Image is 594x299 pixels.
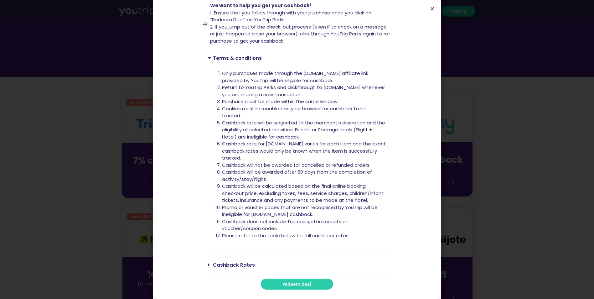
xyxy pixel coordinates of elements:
a: redeem deal [261,279,333,290]
li: Cashback rate for [DOMAIN_NAME] varies for each item and the exact cashback rates would only be k... [222,140,386,162]
li: Cashback rate will be subjected to the merchant’s discretion and the eligibility of selected acti... [222,119,386,141]
li: Return to YouTrip Perks and clickthrough to [DOMAIN_NAME] whenever you are making a new transaction. [222,84,386,98]
li: Cookies must be enabled on your browser for cashback to be tracked. [222,105,386,119]
div: Cashback Rates [203,258,391,272]
span: 1. Ensure that you follow through with your purchase once you click on “Redeem Deal” on YouTrip P... [210,9,371,23]
li: Purchase must be made within the same window. [222,98,386,105]
li: Cashback will not be awarded for cancelled or refunded orders. [222,162,386,169]
a: Close [430,6,435,11]
li: Cashback will be calculated based on the final online booking checkout price, excluding taxes, fe... [222,183,386,204]
li: Cashback does not include Trip coins, store credits or voucher/coupon codes. [222,218,386,232]
span: redeem deal [283,282,311,286]
li: Cashback will be awarded after 60 days from the completion of activity/stay/flight. [222,169,386,183]
a: Cashback Rates [213,262,255,268]
div: Terms & conditions [203,51,391,65]
li: Please refer to the table below for full cashback rates. [222,232,386,239]
span: 2. If you jump out of the check-out process (even if to check on a message or just happen to clos... [210,24,391,44]
span: We want to help you get your cashback! [210,2,311,9]
a: Terms & conditions [213,55,262,61]
li: Only purchases made through the [DOMAIN_NAME] affiliate link provided by YouTrip will be eligible... [222,70,386,84]
li: Promo or voucher codes that are not recognised by YouTrip will be ineligible for [DOMAIN_NAME] ca... [222,204,386,218]
div: Terms & conditions [203,65,391,251]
